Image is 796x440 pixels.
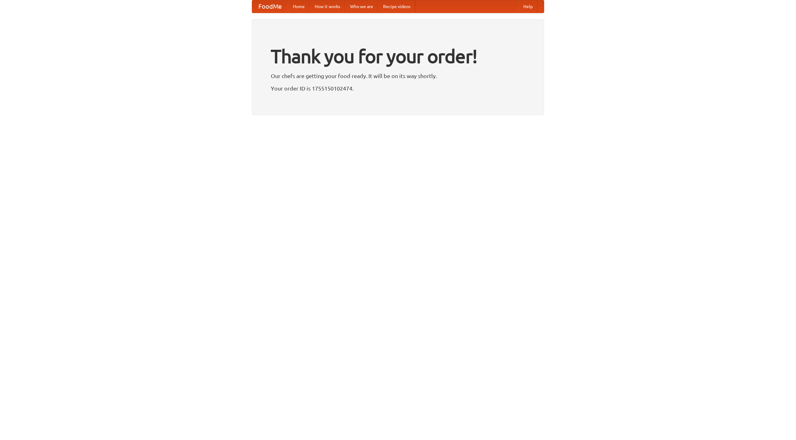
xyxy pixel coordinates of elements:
h1: Thank you for your order! [271,41,525,71]
p: Our chefs are getting your food ready. It will be on its way shortly. [271,71,525,81]
p: Your order ID is 1755150102474. [271,84,525,93]
a: Help [518,0,538,13]
a: Recipe videos [378,0,415,13]
a: Home [288,0,310,13]
a: How it works [310,0,345,13]
a: Who we are [345,0,378,13]
a: FoodMe [252,0,288,13]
